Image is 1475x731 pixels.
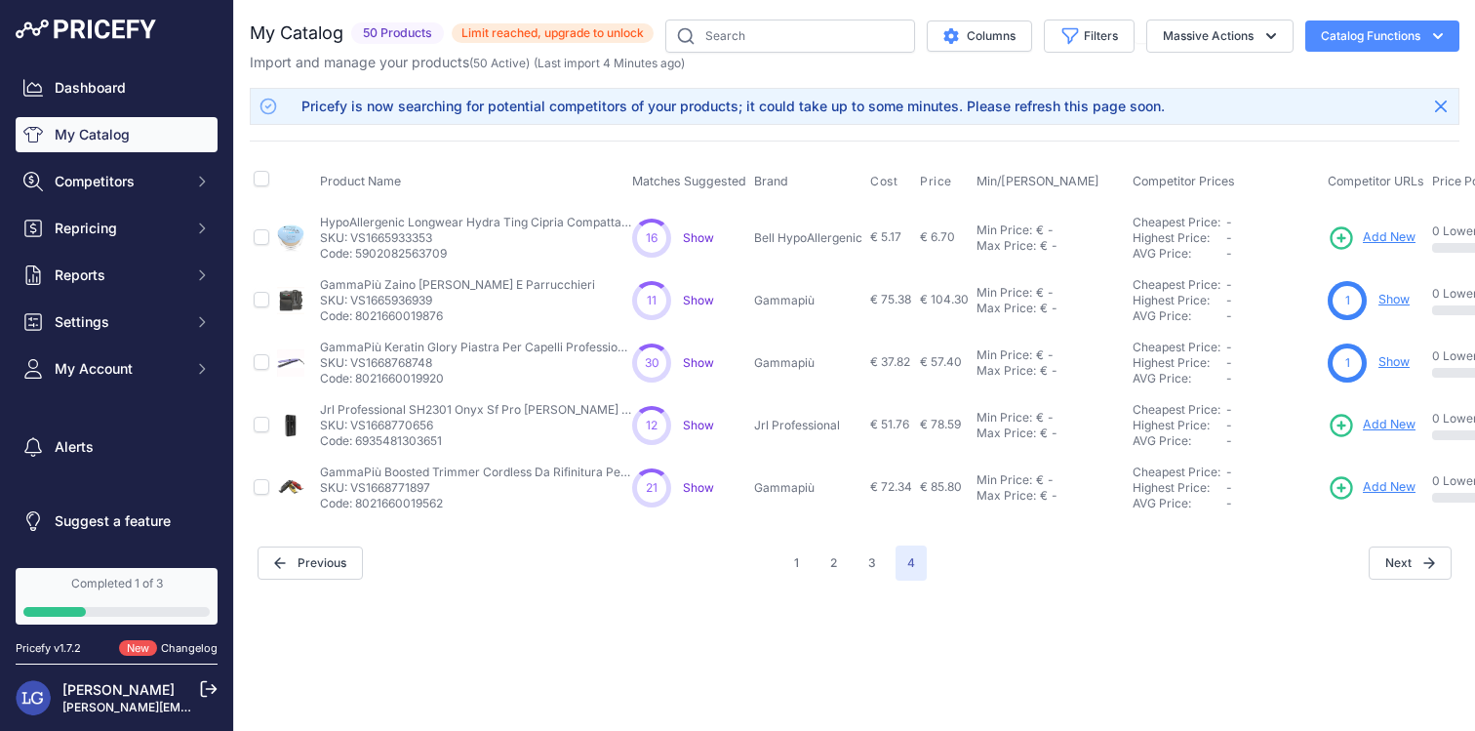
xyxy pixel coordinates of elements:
span: Cost [870,174,897,189]
span: - [1226,340,1232,354]
span: € 104.30 [920,292,969,306]
a: Show [683,355,714,370]
span: - [1226,496,1232,510]
button: My Account [16,351,218,386]
p: Code: 8021660019920 [320,371,632,386]
p: GammaPiù Keratin Glory Piastra Per Capelli Professionale Lilla 230° [320,340,632,355]
div: € [1036,223,1044,238]
span: Min/[PERSON_NAME] [977,174,1099,188]
div: - [1044,285,1054,301]
a: Alerts [16,429,218,465]
span: My Account [55,359,182,379]
a: Show [1378,354,1410,369]
p: Code: 8021660019562 [320,496,632,511]
a: Show [683,418,714,432]
div: Highest Price: [1133,230,1226,246]
span: Product Name [320,174,401,188]
span: - [1226,433,1232,448]
span: Competitors [55,172,182,191]
div: - [1048,238,1057,254]
span: ( ) [469,56,530,70]
p: Code: 6935481303651 [320,433,632,449]
a: Dashboard [16,70,218,105]
button: Close [1425,91,1456,122]
p: SKU: VS1668768748 [320,355,632,371]
span: Add New [1363,228,1415,247]
img: Pricefy Logo [16,20,156,39]
div: AVG Price: [1133,433,1226,449]
p: SKU: VS1668771897 [320,480,632,496]
span: - [1226,402,1232,417]
span: - [1226,371,1232,386]
p: HypoAllergenic Longwear Hydra Ting Cipria Compatta Con Acido Ialuronico 5 gr - 04-Sunny Beige [320,215,632,230]
button: Reports [16,258,218,293]
span: Next [1369,547,1452,580]
div: - [1044,410,1054,426]
div: - [1048,488,1057,504]
div: Min Price: [977,223,1032,238]
a: [PERSON_NAME][EMAIL_ADDRESS][DOMAIN_NAME] [62,700,363,714]
a: Show [683,480,714,495]
p: Code: 5902082563709 [320,246,632,262]
button: Repricing [16,211,218,246]
div: € [1040,238,1048,254]
div: Min Price: [977,410,1032,426]
button: Cost [870,174,901,189]
div: € [1040,363,1048,379]
div: € [1040,301,1048,316]
span: - [1226,308,1232,323]
span: - [1226,293,1232,307]
div: AVG Price: [1133,496,1226,511]
span: Limit reached, upgrade to unlock [452,23,654,43]
button: Price [920,174,956,189]
span: (Last import 4 Minutes ago) [534,56,685,70]
div: Max Price: [977,238,1036,254]
div: Min Price: [977,285,1032,301]
div: € [1036,347,1044,363]
div: Min Price: [977,347,1032,363]
p: GammaPiù Zaino [PERSON_NAME] E Parrucchieri [320,277,595,293]
div: Highest Price: [1133,480,1226,496]
span: - [1226,418,1232,432]
span: 16 [646,230,658,246]
button: Go to page 2 [818,546,849,581]
p: Bell HypoAllergenic [754,230,862,246]
p: SKU: VS1665936939 [320,293,595,308]
div: AVG Price: [1133,308,1226,324]
p: SKU: VS1665933353 [320,230,632,246]
span: € 6.70 [920,229,955,244]
span: 50 Products [351,22,444,45]
a: Add New [1328,224,1415,252]
span: - [1226,480,1232,495]
span: 1 [1345,354,1350,372]
span: € 37.82 [870,354,910,369]
span: New [119,640,157,657]
span: 21 [646,480,658,496]
span: € 5.17 [870,229,901,244]
span: Competitor Prices [1133,174,1235,188]
span: 4 [896,546,927,581]
div: € [1040,488,1048,504]
span: Repricing [55,219,182,238]
a: 50 Active [473,56,526,70]
a: Show [683,230,714,245]
a: My Catalog [16,117,218,152]
div: - [1044,223,1054,238]
p: Jrl Professional SH2301 Onyx Sf Pro [PERSON_NAME] Rasoio Professionale Elettrico [320,402,632,418]
a: Add New [1328,474,1415,502]
button: Massive Actions [1146,20,1294,53]
span: € 78.59 [920,417,961,431]
span: Reports [55,265,182,285]
button: Go to page 3 [857,546,888,581]
div: - [1048,301,1057,316]
div: Highest Price: [1133,355,1226,371]
div: AVG Price: [1133,371,1226,386]
span: Add New [1363,416,1415,434]
span: Add New [1363,478,1415,497]
p: GammaPiù Boosted Trimmer Cordless Da Rifinitura Per Capelli Con Motore Super Torque [320,465,632,480]
a: Show [683,293,714,307]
